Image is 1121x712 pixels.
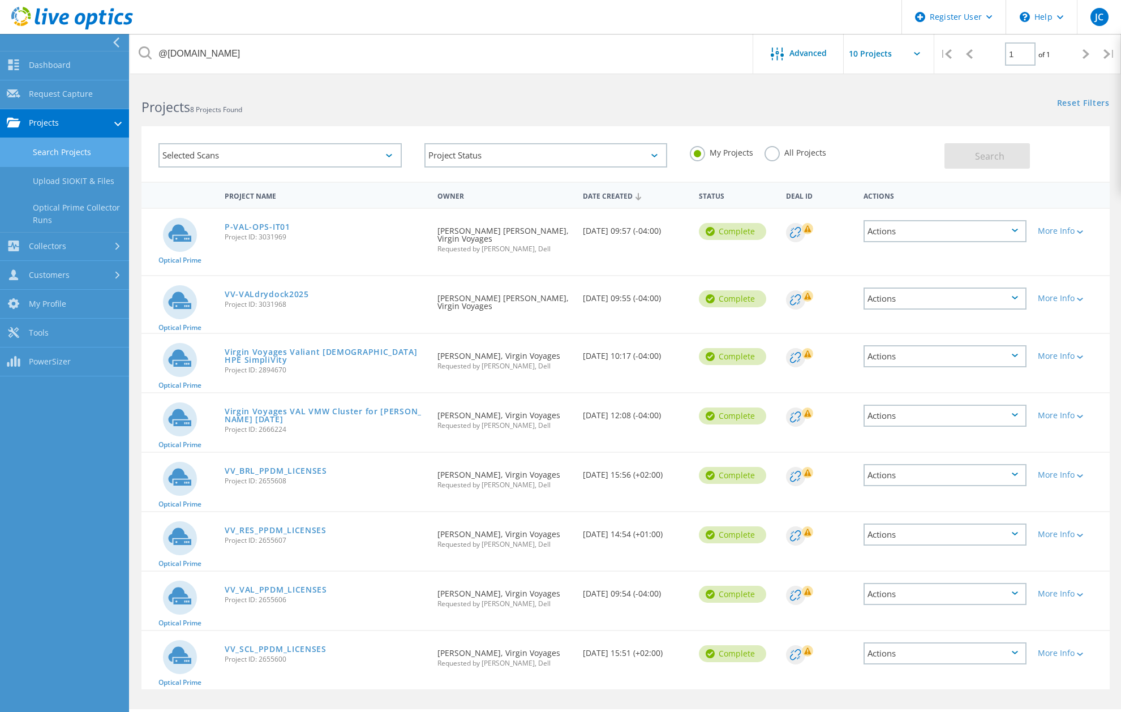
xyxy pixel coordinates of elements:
div: Actions [864,642,1026,664]
a: Virgin Voyages VAL VMW Cluster for [PERSON_NAME] [DATE] [225,408,426,423]
div: [DATE] 12:08 (-04:00) [577,393,693,431]
span: Requested by [PERSON_NAME], Dell [437,246,572,252]
div: [PERSON_NAME] [PERSON_NAME], Virgin Voyages [432,276,577,321]
label: My Projects [690,146,753,157]
span: Requested by [PERSON_NAME], Dell [437,601,572,607]
div: [DATE] 09:57 (-04:00) [577,209,693,246]
div: [PERSON_NAME], Virgin Voyages [432,453,577,500]
div: Actions [864,405,1026,427]
div: | [1098,34,1121,74]
div: More Info [1038,471,1104,479]
div: Project Name [219,185,432,205]
div: [DATE] 14:54 (+01:00) [577,512,693,550]
span: Project ID: 3031969 [225,234,426,241]
span: Advanced [789,49,827,57]
div: Project Status [424,143,668,168]
div: Actions [864,345,1026,367]
a: Reset Filters [1057,99,1110,109]
div: [DATE] 15:56 (+02:00) [577,453,693,490]
div: Complete [699,223,766,240]
span: Requested by [PERSON_NAME], Dell [437,363,572,370]
div: Complete [699,408,766,424]
div: More Info [1038,411,1104,419]
div: | [934,34,957,74]
span: Optical Prime [158,324,201,331]
span: 8 Projects Found [190,105,242,114]
div: Actions [864,288,1026,310]
span: Optical Prime [158,620,201,627]
div: Complete [699,290,766,307]
span: of 1 [1038,50,1050,59]
div: Actions [858,185,1032,205]
div: Selected Scans [158,143,402,168]
span: Project ID: 3031968 [225,301,426,308]
div: [DATE] 09:55 (-04:00) [577,276,693,314]
a: VV-VALdrydock2025 [225,290,309,298]
div: [DATE] 10:17 (-04:00) [577,334,693,371]
div: Actions [864,220,1026,242]
div: [PERSON_NAME], Virgin Voyages [432,334,577,381]
div: Date Created [577,185,693,206]
div: [DATE] 15:51 (+02:00) [577,631,693,668]
label: All Projects [764,146,826,157]
div: Actions [864,583,1026,605]
div: [PERSON_NAME], Virgin Voyages [432,512,577,559]
div: Owner [432,185,577,205]
span: Project ID: 2894670 [225,367,426,374]
div: [PERSON_NAME], Virgin Voyages [432,393,577,440]
input: Search projects by name, owner, ID, company, etc [130,34,754,74]
a: Live Optics Dashboard [11,24,133,32]
div: More Info [1038,227,1104,235]
span: Optical Prime [158,560,201,567]
button: Search [944,143,1030,169]
span: Project ID: 2655606 [225,597,426,603]
div: [DATE] 09:54 (-04:00) [577,572,693,609]
span: Requested by [PERSON_NAME], Dell [437,482,572,488]
div: [PERSON_NAME] [PERSON_NAME], Virgin Voyages [432,209,577,264]
a: VV_RES_PPDM_LICENSES [225,526,327,534]
div: Complete [699,348,766,365]
div: Complete [699,467,766,484]
span: JC [1095,12,1103,22]
div: More Info [1038,352,1104,360]
div: Complete [699,586,766,603]
span: Project ID: 2655600 [225,656,426,663]
span: Optical Prime [158,679,201,686]
span: Project ID: 2655608 [225,478,426,484]
svg: \n [1020,12,1030,22]
div: More Info [1038,649,1104,657]
span: Optical Prime [158,501,201,508]
b: Projects [141,98,190,116]
div: Complete [699,645,766,662]
a: P-VAL-OPS-IT01 [225,223,290,231]
div: Actions [864,524,1026,546]
a: Virgin Voyages Valiant [DEMOGRAPHIC_DATA] HPE SimpliVity [225,348,426,364]
span: Search [975,150,1004,162]
div: More Info [1038,590,1104,598]
a: VV_SCL_PPDM_LICENSES [225,645,327,653]
span: Project ID: 2655607 [225,537,426,544]
div: More Info [1038,530,1104,538]
span: Optical Prime [158,257,201,264]
div: Status [693,185,780,205]
div: [PERSON_NAME], Virgin Voyages [432,631,577,678]
div: Deal Id [780,185,858,205]
span: Project ID: 2666224 [225,426,426,433]
div: [PERSON_NAME], Virgin Voyages [432,572,577,619]
span: Requested by [PERSON_NAME], Dell [437,541,572,548]
div: Actions [864,464,1026,486]
span: Requested by [PERSON_NAME], Dell [437,660,572,667]
span: Optical Prime [158,382,201,389]
a: VV_VAL_PPDM_LICENSES [225,586,327,594]
a: VV_BRL_PPDM_LICENSES [225,467,327,475]
span: Optical Prime [158,441,201,448]
div: Complete [699,526,766,543]
div: More Info [1038,294,1104,302]
span: Requested by [PERSON_NAME], Dell [437,422,572,429]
